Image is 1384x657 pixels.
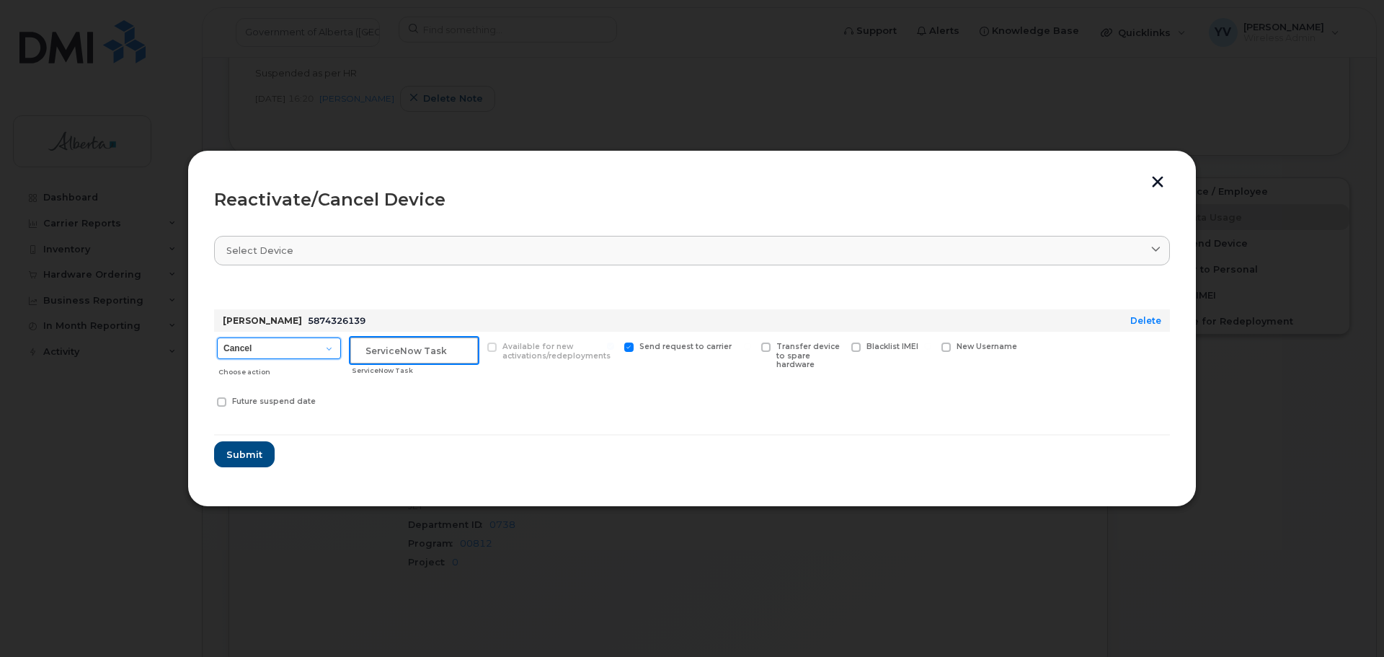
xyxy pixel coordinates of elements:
span: 5874326139 [308,315,365,326]
a: Delete [1130,315,1161,326]
input: ServiceNow Task [350,338,478,363]
strong: [PERSON_NAME] [223,315,302,326]
div: Choose action [218,361,341,378]
input: Send request to carrier [607,343,614,350]
span: Submit [226,448,262,462]
div: Reactivate/Cancel Device [214,191,1170,208]
span: Transfer device to spare hardware [776,342,840,370]
button: Submit [214,441,275,467]
div: ServiceNow Task [352,365,478,376]
input: Blacklist IMEI [834,343,841,350]
input: Transfer device to spare hardware [744,343,751,350]
span: Send request to carrier [639,342,732,351]
span: Future suspend date [232,397,316,406]
input: Available for new activations/redeployments [470,343,477,350]
a: Select device [214,236,1170,265]
span: Select device [226,244,293,257]
input: New Username [924,343,931,350]
span: Blacklist IMEI [866,342,918,351]
span: Available for new activations/redeployments [502,342,611,361]
span: New Username [957,342,1017,351]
